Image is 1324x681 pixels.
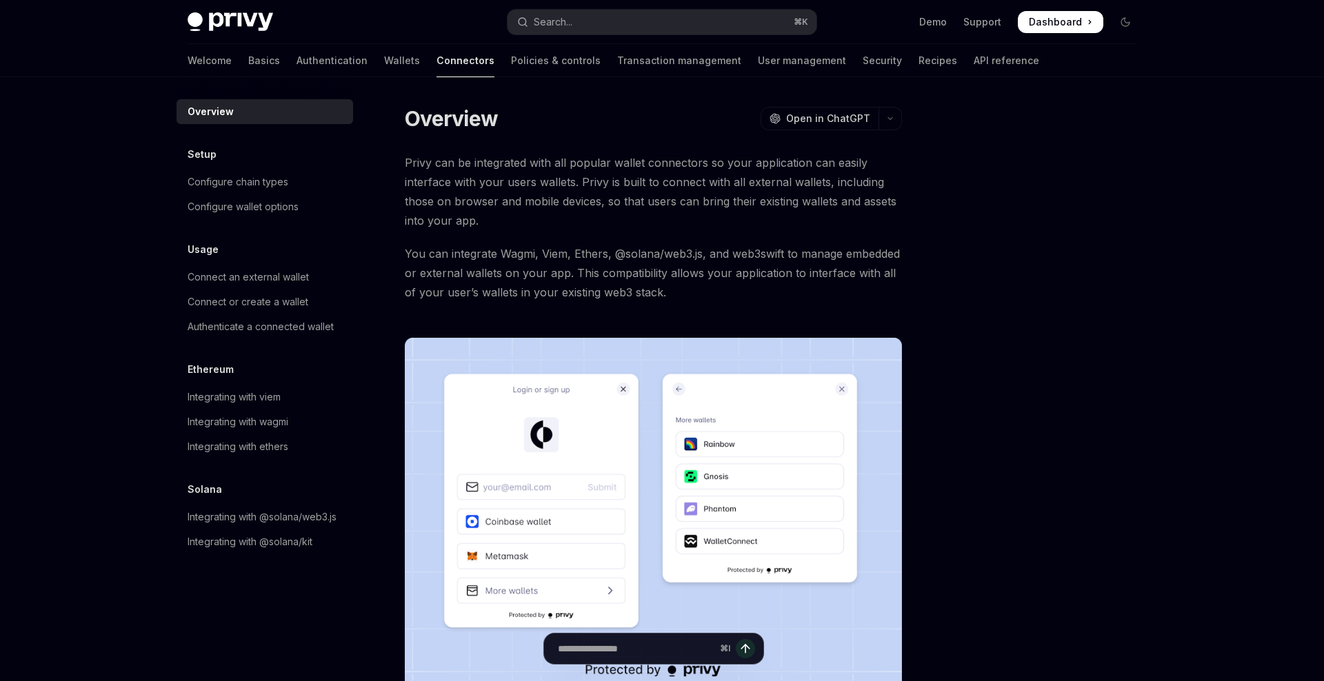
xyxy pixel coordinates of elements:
div: Overview [188,103,234,120]
a: User management [758,44,846,77]
a: Connect an external wallet [177,265,353,289]
h5: Usage [188,241,219,258]
a: Connectors [437,44,494,77]
span: You can integrate Wagmi, Viem, Ethers, @solana/web3.js, and web3swift to manage embedded or exter... [405,244,902,302]
h5: Solana [188,481,222,498]
a: Integrating with @solana/kit [177,529,353,554]
button: Open in ChatGPT [761,107,879,130]
a: Basics [248,44,280,77]
a: Wallets [384,44,420,77]
a: Integrating with ethers [177,434,353,459]
div: Integrating with @solana/web3.js [188,509,337,525]
img: dark logo [188,12,273,32]
div: Connect an external wallet [188,269,309,285]
button: Send message [736,639,755,658]
a: Dashboard [1018,11,1103,33]
a: Integrating with wagmi [177,409,353,434]
button: Open search [508,10,816,34]
a: Security [863,44,902,77]
a: Connect or create a wallet [177,289,353,314]
h5: Setup [188,146,217,163]
span: Open in ChatGPT [786,112,870,125]
a: Authenticate a connected wallet [177,314,353,339]
a: Configure chain types [177,170,353,194]
h1: Overview [405,106,498,131]
div: Configure wallet options [188,199,299,215]
a: Transaction management [617,44,741,77]
a: Overview [177,99,353,124]
a: Welcome [188,44,232,77]
button: Toggle dark mode [1114,11,1136,33]
a: Integrating with @solana/web3.js [177,505,353,529]
a: Policies & controls [511,44,601,77]
a: Demo [919,15,947,29]
div: Integrating with wagmi [188,414,288,430]
a: Integrating with viem [177,385,353,409]
span: Dashboard [1029,15,1082,29]
a: Recipes [919,44,957,77]
a: Configure wallet options [177,194,353,219]
div: Configure chain types [188,174,288,190]
input: Ask a question... [558,633,714,664]
div: Authenticate a connected wallet [188,318,334,335]
a: API reference [974,44,1039,77]
span: Privy can be integrated with all popular wallet connectors so your application can easily interfa... [405,153,902,230]
div: Integrating with viem [188,389,281,405]
div: Integrating with ethers [188,438,288,455]
a: Support [963,15,1001,29]
a: Authentication [297,44,368,77]
span: ⌘ K [794,17,808,28]
div: Integrating with @solana/kit [188,533,312,550]
div: Connect or create a wallet [188,294,308,310]
div: Search... [534,14,572,30]
h5: Ethereum [188,361,234,378]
